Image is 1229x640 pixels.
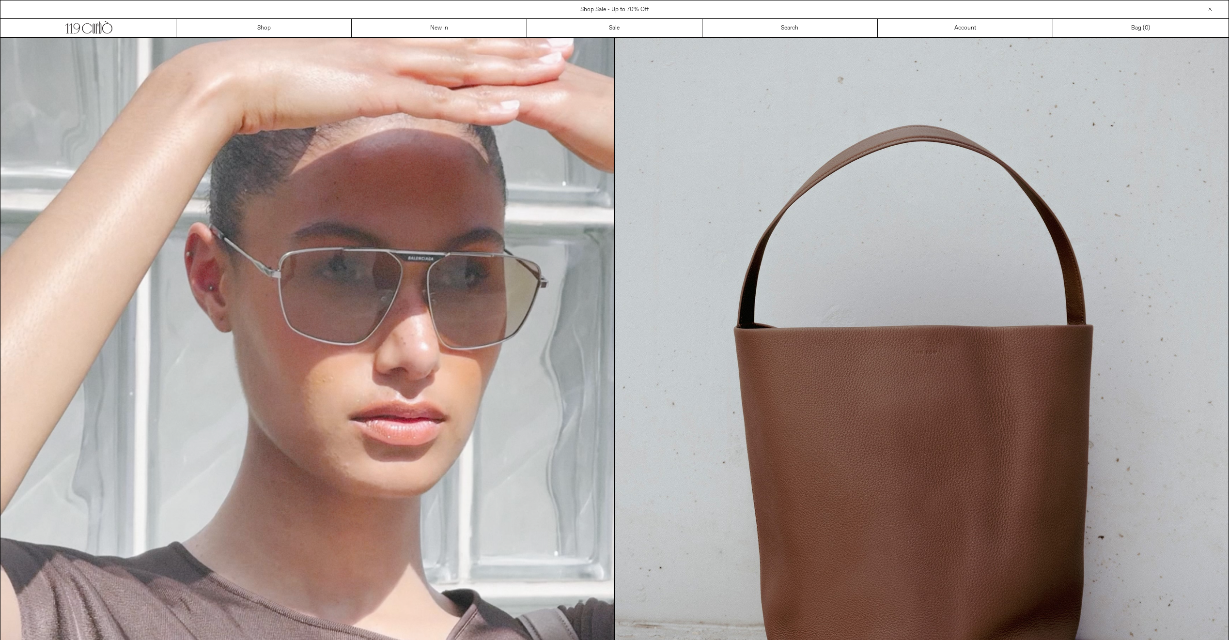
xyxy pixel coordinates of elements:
[1145,24,1150,32] span: )
[702,19,878,37] a: Search
[1053,19,1229,37] a: Bag ()
[527,19,702,37] a: Sale
[176,19,352,37] a: Shop
[1145,24,1148,32] span: 0
[878,19,1053,37] a: Account
[352,19,527,37] a: New In
[580,6,649,14] a: Shop Sale - Up to 70% Off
